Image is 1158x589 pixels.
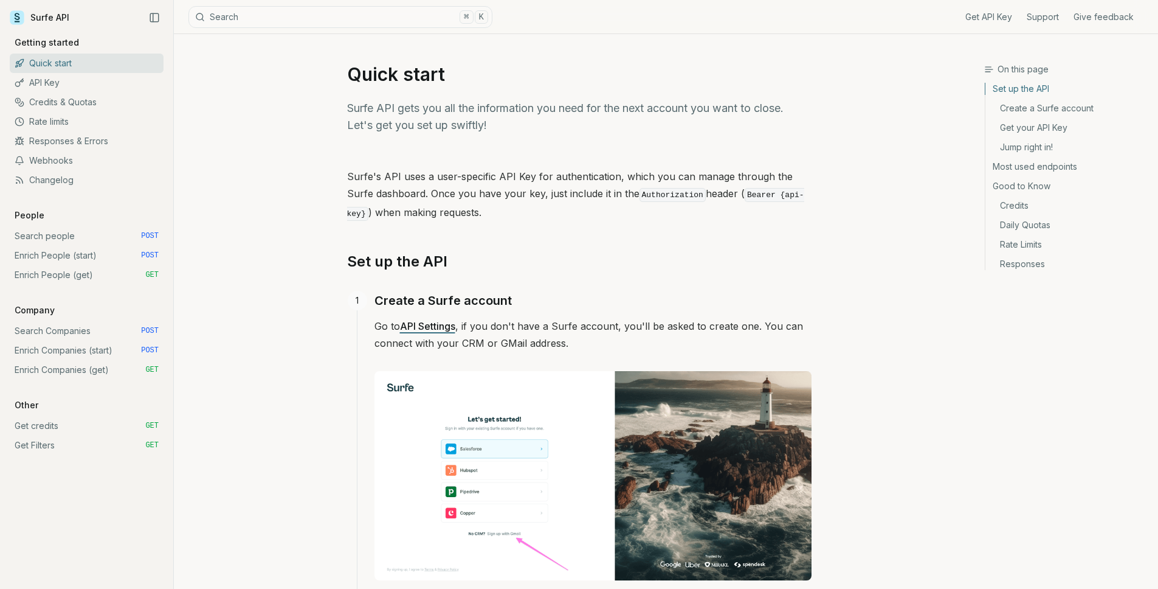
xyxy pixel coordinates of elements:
[985,196,1148,215] a: Credits
[10,151,164,170] a: Webhooks
[985,138,1148,157] a: Jump right in!
[400,320,455,332] a: API Settings
[141,251,159,260] span: POST
[985,118,1148,138] a: Get your API Key
[141,231,159,241] span: POST
[985,176,1148,196] a: Good to Know
[460,10,473,24] kbd: ⌘
[10,304,60,316] p: Company
[475,10,488,24] kbd: K
[188,6,492,28] button: Search⌘K
[10,246,164,265] a: Enrich People (start) POST
[347,63,812,85] h1: Quick start
[347,100,812,134] p: Surfe API gets you all the information you need for the next account you want to close. Let's get...
[985,83,1148,99] a: Set up the API
[10,131,164,151] a: Responses & Errors
[10,265,164,285] a: Enrich People (get) GET
[985,235,1148,254] a: Rate Limits
[347,252,447,271] a: Set up the API
[985,215,1148,235] a: Daily Quotas
[145,365,159,375] span: GET
[10,399,43,411] p: Other
[145,270,159,280] span: GET
[10,341,164,360] a: Enrich Companies (start) POST
[374,291,512,310] a: Create a Surfe account
[10,54,164,73] a: Quick start
[984,63,1148,75] h3: On this page
[10,321,164,341] a: Search Companies POST
[10,416,164,436] a: Get credits GET
[10,92,164,112] a: Credits & Quotas
[141,326,159,336] span: POST
[1074,11,1134,23] a: Give feedback
[10,112,164,131] a: Rate limits
[10,170,164,190] a: Changelog
[1027,11,1059,23] a: Support
[10,73,164,92] a: API Key
[145,421,159,431] span: GET
[985,157,1148,176] a: Most used endpoints
[374,318,812,352] p: Go to , if you don't have a Surfe account, you'll be asked to create one. You can connect with yo...
[985,99,1148,118] a: Create a Surfe account
[10,37,84,49] p: Getting started
[985,254,1148,270] a: Responses
[639,188,706,202] code: Authorization
[10,360,164,380] a: Enrich Companies (get) GET
[374,371,812,580] img: Image
[10,9,69,27] a: Surfe API
[10,436,164,455] a: Get Filters GET
[10,226,164,246] a: Search people POST
[10,209,49,221] p: People
[145,441,159,450] span: GET
[965,11,1012,23] a: Get API Key
[141,346,159,355] span: POST
[145,9,164,27] button: Collapse Sidebar
[347,168,812,223] p: Surfe's API uses a user-specific API Key for authentication, which you can manage through the Sur...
